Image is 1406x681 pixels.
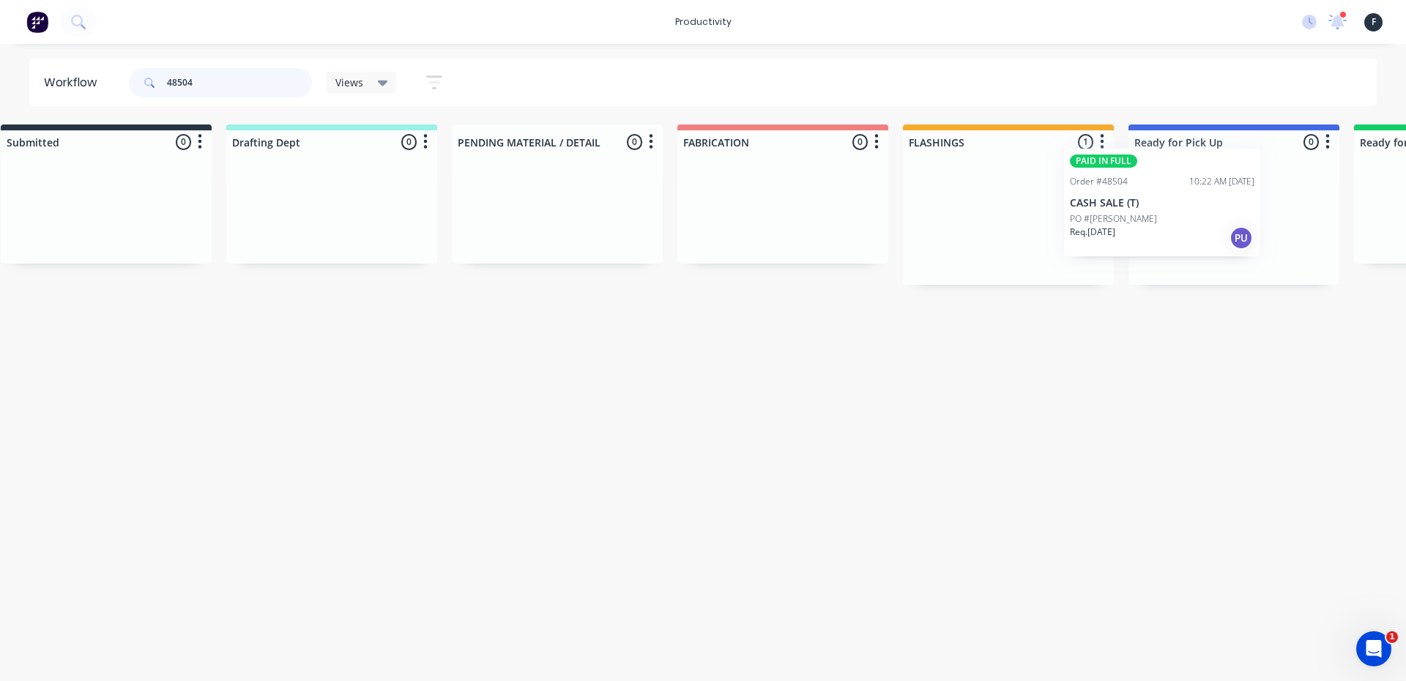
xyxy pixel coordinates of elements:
div: productivity [668,11,739,33]
iframe: Intercom live chat [1356,631,1391,666]
input: Search for orders... [167,68,312,97]
img: Factory [26,11,48,33]
div: Workflow [44,74,104,92]
span: F [1372,15,1376,29]
span: 1 [1386,631,1398,643]
span: Views [335,75,363,90]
